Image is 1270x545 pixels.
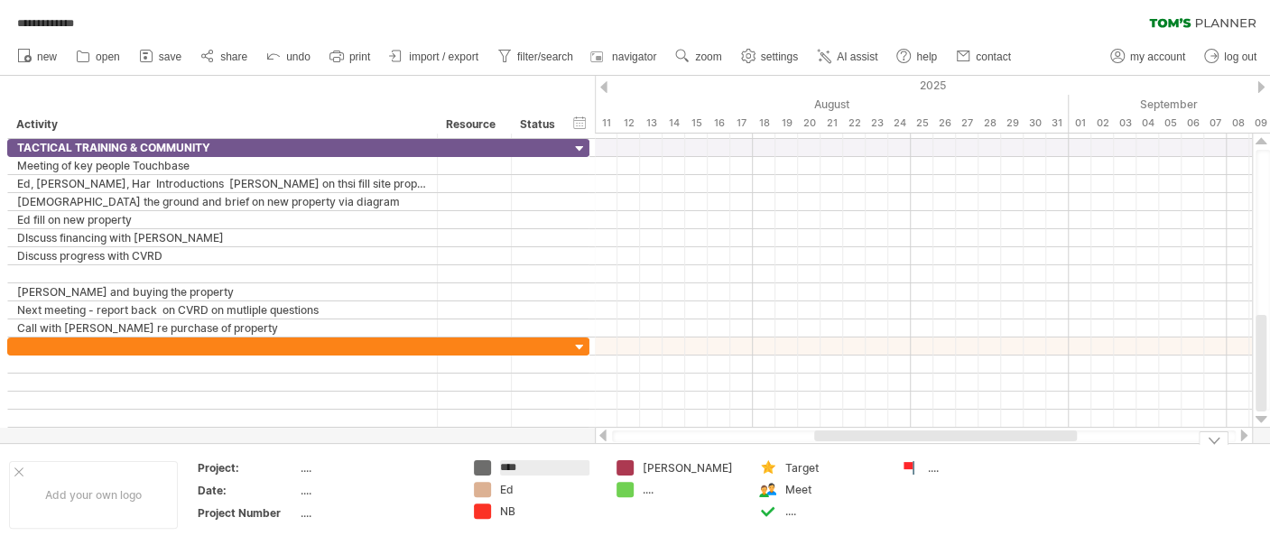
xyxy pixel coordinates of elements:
[933,114,956,133] div: Tuesday, 26 August 2025
[1182,114,1204,133] div: Saturday, 6 September 2025
[595,114,617,133] div: Monday, 11 August 2025
[96,51,120,63] span: open
[798,114,820,133] div: Wednesday, 20 August 2025
[640,114,663,133] div: Wednesday, 13 August 2025
[1114,114,1136,133] div: Wednesday, 3 September 2025
[1204,114,1227,133] div: Sunday, 7 September 2025
[198,505,297,521] div: Project Number
[785,482,884,497] div: Meet
[198,483,297,498] div: Date:
[9,461,178,529] div: Add your own logo
[588,45,662,69] a: navigator
[916,51,937,63] span: help
[837,51,877,63] span: AI assist
[643,460,741,476] div: [PERSON_NAME]
[1001,114,1024,133] div: Friday, 29 August 2025
[385,45,484,69] a: import / export
[17,175,428,192] div: Ed, [PERSON_NAME], Har Introductions [PERSON_NAME] on thsi fill site property
[16,115,427,134] div: Activity
[446,115,501,134] div: Resource
[17,283,428,300] div: [PERSON_NAME] and buying the property
[1227,114,1249,133] div: Monday, 8 September 2025
[17,157,428,174] div: Meeting of key people Touchbase
[761,51,798,63] span: settings
[643,482,741,497] div: ....
[1091,114,1114,133] div: Tuesday, 2 September 2025
[369,95,1069,114] div: August 2025
[1199,431,1228,445] div: hide legend
[13,45,62,69] a: new
[617,114,640,133] div: Tuesday, 12 August 2025
[262,45,316,69] a: undo
[17,139,428,156] div: TACTICAL TRAINING & COMMUNITY
[409,51,478,63] span: import / export
[493,45,579,69] a: filter/search
[911,114,933,133] div: Monday, 25 August 2025
[671,45,727,69] a: zoom
[753,114,775,133] div: Monday, 18 August 2025
[785,503,884,519] div: ....
[17,229,428,246] div: DIscuss financing with [PERSON_NAME]
[708,114,730,133] div: Saturday, 16 August 2025
[325,45,375,69] a: print
[1024,114,1046,133] div: Saturday, 30 August 2025
[520,115,560,134] div: Status
[976,51,1011,63] span: contact
[196,45,253,69] a: share
[663,114,685,133] div: Thursday, 14 August 2025
[888,114,911,133] div: Sunday, 24 August 2025
[785,460,884,476] div: Target
[1200,45,1262,69] a: log out
[1136,114,1159,133] div: Thursday, 4 September 2025
[978,114,1001,133] div: Thursday, 28 August 2025
[286,51,311,63] span: undo
[517,51,573,63] span: filter/search
[198,460,297,476] div: Project:
[956,114,978,133] div: Wednesday, 27 August 2025
[17,211,428,228] div: Ed fill on new property
[737,45,803,69] a: settings
[1159,114,1182,133] div: Friday, 5 September 2025
[695,51,721,63] span: zoom
[612,51,656,63] span: navigator
[928,460,1026,476] div: ....
[892,45,942,69] a: help
[301,460,452,476] div: ....
[820,114,843,133] div: Thursday, 21 August 2025
[500,503,598,519] div: NB
[349,51,370,63] span: print
[1106,45,1191,69] a: my account
[866,114,888,133] div: Saturday, 23 August 2025
[301,505,452,521] div: ....
[1224,51,1256,63] span: log out
[775,114,798,133] div: Tuesday, 19 August 2025
[17,319,428,337] div: Call with [PERSON_NAME] re purchase of property
[17,247,428,264] div: Discuss progress with CVRD
[134,45,187,69] a: save
[1046,114,1069,133] div: Sunday, 31 August 2025
[1069,114,1091,133] div: Monday, 1 September 2025
[812,45,883,69] a: AI assist
[159,51,181,63] span: save
[37,51,57,63] span: new
[843,114,866,133] div: Friday, 22 August 2025
[17,193,428,210] div: [DEMOGRAPHIC_DATA] the ground and brief on new property via diagram
[1130,51,1185,63] span: my account
[301,483,452,498] div: ....
[951,45,1016,69] a: contact
[685,114,708,133] div: Friday, 15 August 2025
[17,301,428,319] div: Next meeting - report back on CVRD on mutliple questions
[730,114,753,133] div: Sunday, 17 August 2025
[71,45,125,69] a: open
[500,482,598,497] div: Ed
[220,51,247,63] span: share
